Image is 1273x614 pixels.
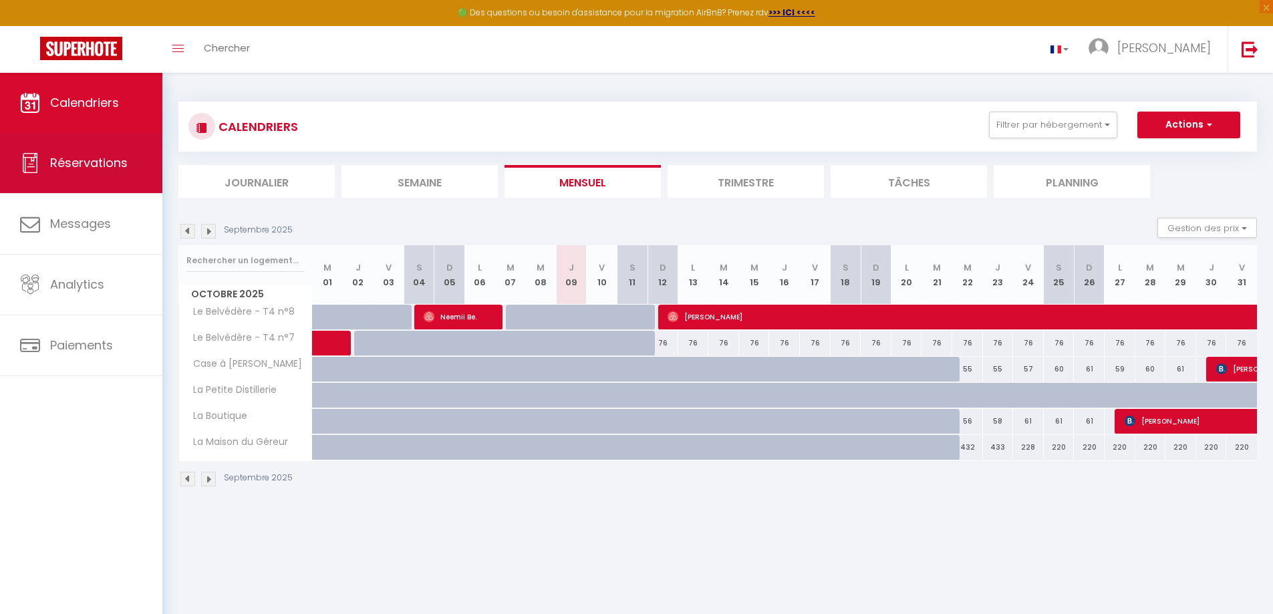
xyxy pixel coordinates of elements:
[1165,331,1196,355] div: 76
[800,245,831,305] th: 17
[204,41,250,55] span: Chercher
[1165,435,1196,460] div: 220
[922,245,952,305] th: 21
[464,245,495,305] th: 06
[1135,245,1166,305] th: 28
[1105,435,1135,460] div: 220
[179,285,312,304] span: Octobre 2025
[1013,409,1044,434] div: 61
[1196,331,1227,355] div: 76
[812,261,818,274] abbr: V
[599,261,605,274] abbr: V
[478,261,482,274] abbr: L
[1025,261,1031,274] abbr: V
[678,245,709,305] th: 13
[1105,245,1135,305] th: 27
[181,435,291,450] span: La Maison du Géreur
[537,261,545,274] abbr: M
[313,245,343,305] th: 01
[416,261,422,274] abbr: S
[1079,26,1228,73] a: ... [PERSON_NAME]
[873,261,879,274] abbr: D
[50,215,111,232] span: Messages
[194,26,260,73] a: Chercher
[952,435,983,460] div: 432
[50,94,119,111] span: Calendriers
[1226,245,1257,305] th: 31
[341,165,498,198] li: Semaine
[50,154,128,171] span: Réservations
[1135,357,1166,381] div: 60
[1146,261,1154,274] abbr: M
[994,165,1150,198] li: Planning
[1044,357,1075,381] div: 60
[1209,261,1214,274] abbr: J
[782,261,787,274] abbr: J
[1226,331,1257,355] div: 76
[989,112,1117,138] button: Filtrer par hébergement
[323,261,331,274] abbr: M
[660,261,666,274] abbr: D
[708,245,739,305] th: 14
[769,245,800,305] th: 16
[983,245,1014,305] th: 23
[1013,245,1044,305] th: 24
[186,249,305,273] input: Rechercher un logement...
[556,245,587,305] th: 09
[1013,331,1044,355] div: 76
[983,357,1014,381] div: 55
[505,165,661,198] li: Mensuel
[1044,409,1075,434] div: 61
[617,245,648,305] th: 11
[343,245,374,305] th: 02
[983,435,1014,460] div: 433
[507,261,515,274] abbr: M
[1135,331,1166,355] div: 76
[995,261,1000,274] abbr: J
[668,165,824,198] li: Trimestre
[831,331,861,355] div: 76
[1044,435,1075,460] div: 220
[1196,245,1227,305] th: 30
[1118,261,1122,274] abbr: L
[678,331,709,355] div: 76
[922,331,952,355] div: 76
[1074,409,1105,434] div: 61
[386,261,392,274] abbr: V
[1074,435,1105,460] div: 220
[181,409,251,424] span: La Boutique
[1157,218,1257,238] button: Gestion des prix
[800,331,831,355] div: 76
[952,409,983,434] div: 56
[691,261,695,274] abbr: L
[434,245,465,305] th: 05
[952,357,983,381] div: 55
[983,409,1014,434] div: 58
[1044,331,1075,355] div: 76
[1013,435,1044,460] div: 228
[708,331,739,355] div: 76
[1105,331,1135,355] div: 76
[1165,357,1196,381] div: 61
[964,261,972,274] abbr: M
[526,245,557,305] th: 08
[1196,435,1227,460] div: 220
[1074,357,1105,381] div: 61
[843,261,849,274] abbr: S
[1137,112,1240,138] button: Actions
[1013,357,1044,381] div: 57
[905,261,909,274] abbr: L
[181,383,280,398] span: La Petite Distillerie
[1074,331,1105,355] div: 76
[861,245,891,305] th: 19
[1242,41,1258,57] img: logout
[831,165,987,198] li: Tâches
[181,357,305,371] span: Case à [PERSON_NAME]
[952,245,983,305] th: 22
[933,261,941,274] abbr: M
[224,472,293,484] p: Septembre 2025
[1226,435,1257,460] div: 220
[1117,39,1211,56] span: [PERSON_NAME]
[181,331,298,345] span: Le Belvédère - T4 n°7
[178,165,335,198] li: Journalier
